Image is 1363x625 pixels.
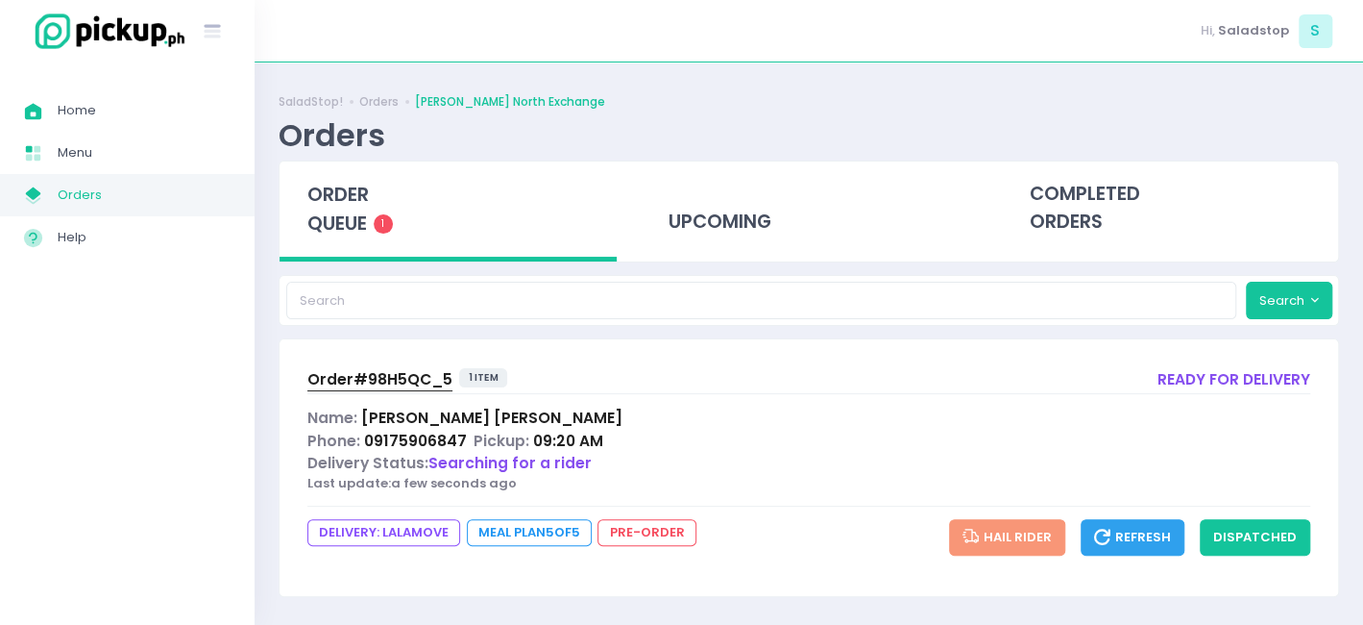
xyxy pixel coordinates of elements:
a: SaladStop! [279,93,343,111]
span: Orders [58,183,231,208]
span: Refresh [1094,528,1171,546]
span: Order# 98H5QC_5 [307,369,452,389]
div: upcoming [641,162,978,256]
span: S [1299,14,1332,48]
span: Home [58,98,231,123]
button: dispatched [1200,519,1310,556]
span: order queue [307,182,369,237]
span: [PERSON_NAME] [PERSON_NAME] [361,408,622,428]
span: 1 [374,214,393,234]
span: a few seconds ago [391,474,517,492]
span: Phone: [307,431,360,451]
span: Meal Plan 5 of 5 [467,519,592,546]
span: Name: [307,408,357,428]
button: Search [1246,282,1332,318]
span: Hi, [1201,21,1215,40]
div: Orders [279,116,385,154]
div: completed orders [1001,162,1338,256]
span: Delivery Status: [307,453,428,473]
span: Menu [58,140,231,165]
img: logo [24,11,187,52]
input: Search [286,282,1237,318]
span: DELIVERY: lalamove [307,519,460,546]
span: 09175906847 [364,431,467,451]
div: ready for delivery [1157,368,1310,394]
span: Searching for a rider [428,453,592,473]
a: [PERSON_NAME] North Exchange [415,93,605,111]
a: Orders [359,93,399,111]
span: Hail Rider [962,528,1052,546]
span: Saladstop [1218,21,1289,40]
span: 1 item [459,368,508,387]
span: pre-order [597,519,695,546]
span: Last update: [307,474,391,492]
span: Pickup: [474,431,529,451]
span: Help [58,225,231,250]
span: 09:20 AM [533,431,603,451]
